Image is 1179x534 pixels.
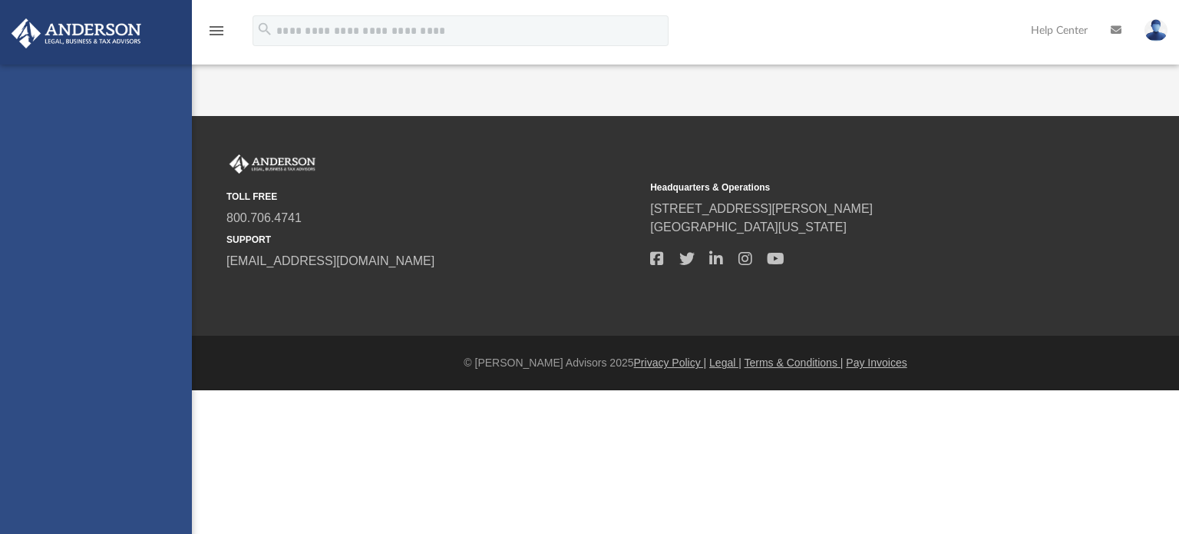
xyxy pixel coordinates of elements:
a: 800.706.4741 [226,211,302,224]
a: menu [207,29,226,40]
small: SUPPORT [226,233,639,247]
div: © [PERSON_NAME] Advisors 2025 [192,355,1179,371]
a: Legal | [709,357,741,369]
a: [GEOGRAPHIC_DATA][US_STATE] [650,221,847,234]
small: Headquarters & Operations [650,181,1063,194]
a: [STREET_ADDRESS][PERSON_NAME] [650,202,873,215]
a: Terms & Conditions | [745,357,844,369]
i: search [256,21,273,38]
img: User Pic [1144,19,1167,41]
small: TOLL FREE [226,190,639,204]
a: [EMAIL_ADDRESS][DOMAIN_NAME] [226,254,434,267]
img: Anderson Advisors Platinum Portal [7,18,146,48]
i: menu [207,22,226,40]
img: Anderson Advisors Platinum Portal [226,154,319,174]
a: Pay Invoices [846,357,907,369]
a: Privacy Policy | [634,357,707,369]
